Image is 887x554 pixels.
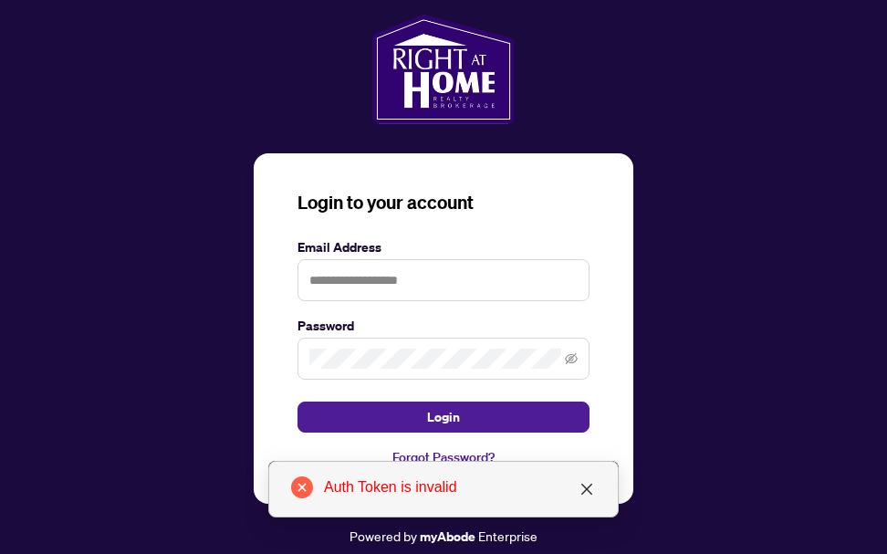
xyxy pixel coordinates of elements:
[579,482,594,497] span: close
[350,528,417,544] span: Powered by
[297,447,590,467] a: Forgot Password?
[577,479,597,499] a: Close
[427,402,460,432] span: Login
[565,352,578,365] span: eye-invisible
[324,476,596,498] div: Auth Token is invalid
[297,402,590,433] button: Login
[291,476,313,498] span: close-circle
[297,237,590,257] label: Email Address
[297,316,590,336] label: Password
[420,527,475,547] a: myAbode
[372,15,514,124] img: ma-logo
[297,190,590,215] h3: Login to your account
[478,528,537,544] span: Enterprise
